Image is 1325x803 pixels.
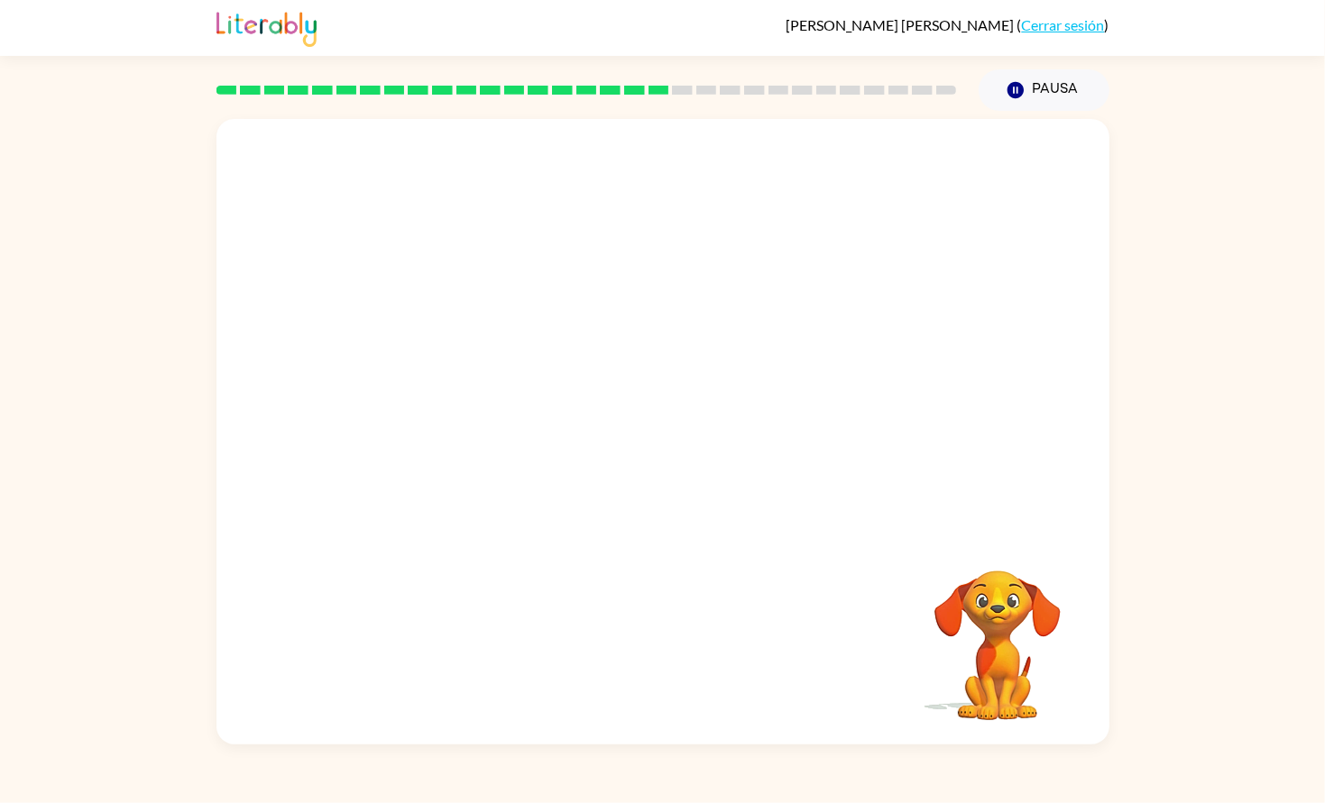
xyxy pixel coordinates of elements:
[787,16,1109,33] div: ( )
[1022,16,1105,33] a: Cerrar sesión
[979,69,1109,111] button: Pausa
[216,7,317,47] img: Literably
[787,16,1017,33] span: [PERSON_NAME] [PERSON_NAME]
[907,543,1088,723] video: Tu navegador debe admitir la reproducción de archivos .mp4 para usar Literably. Intenta usar otro...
